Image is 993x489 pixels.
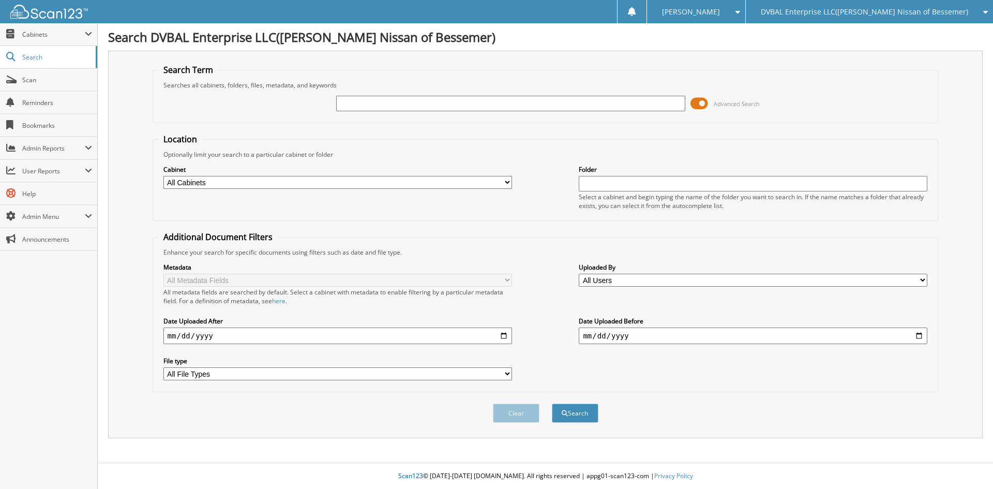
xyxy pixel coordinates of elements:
img: scan123-logo-white.svg [10,5,88,19]
span: Bookmarks [22,121,92,130]
span: Admin Menu [22,212,85,221]
div: Select a cabinet and begin typing the name of the folder you want to search in. If the name match... [579,192,927,210]
span: Scan123 [398,471,423,480]
legend: Location [158,134,202,145]
span: User Reports [22,167,85,175]
span: Scan [22,76,92,84]
legend: Search Term [158,64,218,76]
div: Enhance your search for specific documents using filters such as date and file type. [158,248,933,257]
span: [PERSON_NAME] [662,9,720,15]
label: Metadata [163,263,512,272]
div: Optionally limit your search to a particular cabinet or folder [158,150,933,159]
span: Search [22,53,91,62]
button: Clear [493,404,539,423]
span: Advanced Search [714,100,760,108]
span: Admin Reports [22,144,85,153]
input: start [163,328,512,344]
button: Search [552,404,598,423]
label: Cabinet [163,165,512,174]
span: DVBAL Enterprise LLC([PERSON_NAME] Nissan of Bessemer) [761,9,968,15]
span: Cabinets [22,30,85,39]
h1: Search DVBAL Enterprise LLC([PERSON_NAME] Nissan of Bessemer) [108,28,983,46]
legend: Additional Document Filters [158,231,278,243]
label: Uploaded By [579,263,927,272]
input: end [579,328,927,344]
span: Reminders [22,98,92,107]
span: Announcements [22,235,92,244]
a: Privacy Policy [654,471,693,480]
label: Date Uploaded After [163,317,512,325]
span: Help [22,189,92,198]
label: Folder [579,165,927,174]
div: Searches all cabinets, folders, files, metadata, and keywords [158,81,933,90]
div: © [DATE]-[DATE] [DOMAIN_NAME]. All rights reserved | appg01-scan123-com | [98,464,993,489]
label: Date Uploaded Before [579,317,927,325]
div: All metadata fields are searched by default. Select a cabinet with metadata to enable filtering b... [163,288,512,305]
a: here [272,297,285,305]
label: File type [163,357,512,365]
